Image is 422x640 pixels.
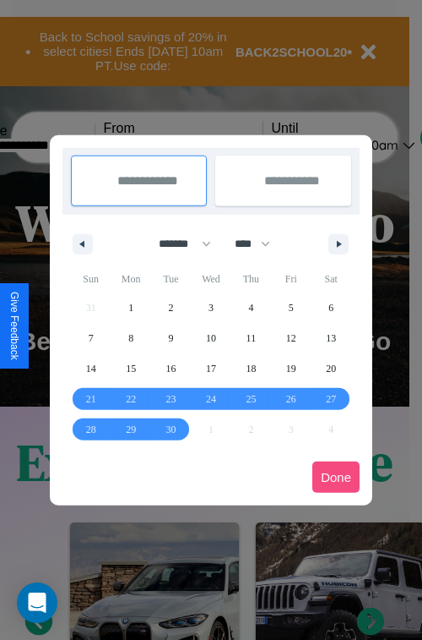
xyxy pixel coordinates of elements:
button: 19 [271,353,311,384]
button: Done [312,462,360,493]
button: 10 [191,323,230,353]
button: 9 [151,323,191,353]
button: 7 [71,323,111,353]
button: 8 [111,323,150,353]
span: 23 [166,384,176,414]
span: 15 [126,353,136,384]
span: 21 [86,384,96,414]
button: 18 [231,353,271,384]
span: Sun [71,265,111,293]
button: 20 [311,353,351,384]
span: 7 [89,323,94,353]
span: 20 [326,353,336,384]
span: 9 [169,323,174,353]
button: 24 [191,384,230,414]
span: Wed [191,265,230,293]
button: 3 [191,293,230,323]
span: 10 [206,323,216,353]
button: 12 [271,323,311,353]
button: 28 [71,414,111,445]
button: 1 [111,293,150,323]
span: 6 [328,293,333,323]
span: Thu [231,265,271,293]
button: 25 [231,384,271,414]
span: 17 [206,353,216,384]
button: 6 [311,293,351,323]
button: 27 [311,384,351,414]
span: Fri [271,265,311,293]
span: Mon [111,265,150,293]
span: 1 [128,293,133,323]
button: 11 [231,323,271,353]
span: 12 [286,323,296,353]
span: 24 [206,384,216,414]
span: 11 [246,323,257,353]
span: 27 [326,384,336,414]
div: Give Feedback [8,292,20,360]
span: 5 [289,293,294,323]
button: 4 [231,293,271,323]
div: Open Intercom Messenger [17,583,57,623]
button: 17 [191,353,230,384]
span: 2 [169,293,174,323]
button: 5 [271,293,311,323]
button: 30 [151,414,191,445]
span: 25 [246,384,256,414]
button: 26 [271,384,311,414]
span: 8 [128,323,133,353]
span: 30 [166,414,176,445]
button: 21 [71,384,111,414]
span: 3 [208,293,214,323]
button: 29 [111,414,150,445]
span: 28 [86,414,96,445]
button: 16 [151,353,191,384]
button: 14 [71,353,111,384]
button: 22 [111,384,150,414]
span: Sat [311,265,351,293]
span: 16 [166,353,176,384]
span: 19 [286,353,296,384]
span: 14 [86,353,96,384]
button: 13 [311,323,351,353]
span: 29 [126,414,136,445]
button: 15 [111,353,150,384]
span: 26 [286,384,296,414]
button: 23 [151,384,191,414]
span: 18 [246,353,256,384]
button: 2 [151,293,191,323]
span: Tue [151,265,191,293]
span: 13 [326,323,336,353]
span: 22 [126,384,136,414]
span: 4 [248,293,253,323]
